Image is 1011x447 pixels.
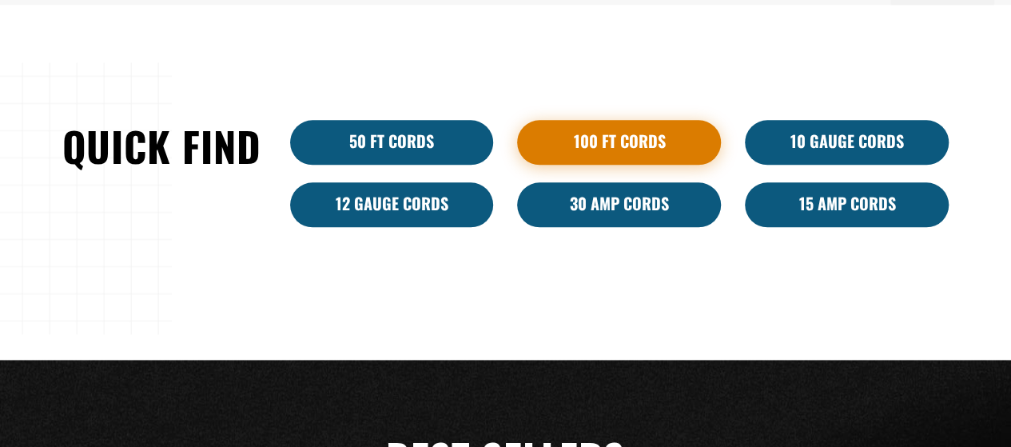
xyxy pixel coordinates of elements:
[745,182,949,227] a: 15 Amp Cords
[517,120,721,165] a: 100 Ft Cords
[290,120,494,165] a: 50 ft cords
[62,120,266,173] h2: Quick Find
[290,182,494,227] a: 12 Gauge Cords
[745,120,949,165] a: 10 Gauge Cords
[517,182,721,227] a: 30 Amp Cords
